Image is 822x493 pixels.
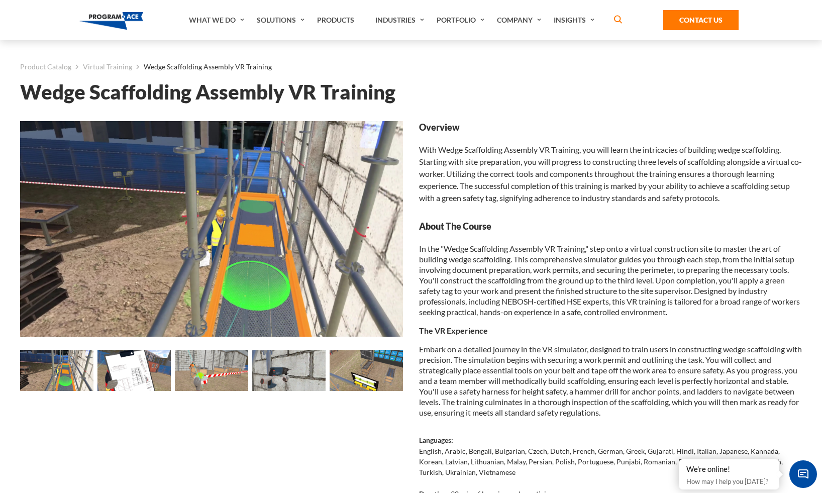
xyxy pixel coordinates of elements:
img: Wedge Scaffolding Assembly VR Training - Preview 2 [97,350,171,391]
nav: breadcrumb [20,60,802,73]
strong: About The Course [419,220,802,233]
a: Product Catalog [20,60,71,73]
div: We're online! [686,464,772,474]
p: English, Arabic, Bengali, Bulgarian, Czech, Dutch, French, German, Greek, Gujarati, Hindi, Italia... [419,446,802,477]
span: Chat Widget [789,460,817,488]
p: How may I help you [DATE]? [686,475,772,487]
div: With Wedge Scaffolding Assembly VR Training, you will learn the intricacies of building wedge sca... [419,121,802,204]
li: Wedge Scaffolding Assembly VR Training [132,60,272,73]
p: In the "Wedge Scaffolding Assembly VR Training," step onto a virtual construction site to master ... [419,243,802,317]
strong: Languages: [419,436,453,444]
a: Contact Us [663,10,739,30]
img: Wedge Scaffolding Assembly VR Training - Preview 5 [330,350,403,391]
img: Wedge Scaffolding Assembly VR Training - Preview 1 [20,121,403,337]
img: Program-Ace [79,12,143,30]
img: Wedge Scaffolding Assembly VR Training - Preview 3 [175,350,248,391]
a: Virtual Training [83,60,132,73]
p: The VR Experience [419,325,802,336]
p: Embark on a detailed journey in the VR simulator, designed to train users in constructing wedge s... [419,344,802,418]
img: Wedge Scaffolding Assembly VR Training - Preview 4 [252,350,326,391]
strong: Overview [419,121,802,134]
h1: Wedge Scaffolding Assembly VR Training [20,83,802,101]
img: Wedge Scaffolding Assembly VR Training - Preview 1 [20,350,93,391]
